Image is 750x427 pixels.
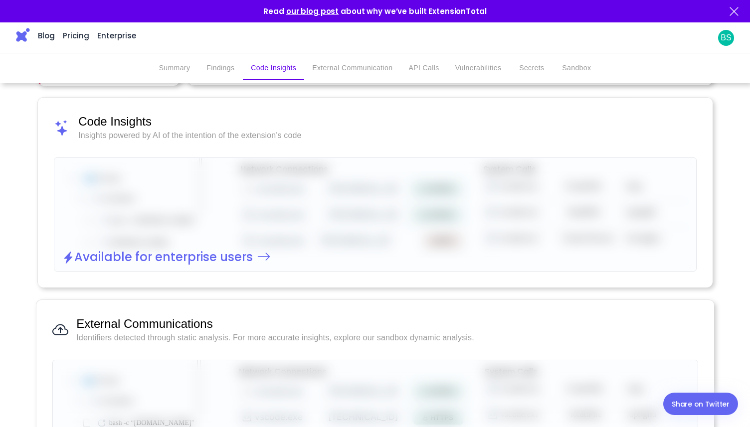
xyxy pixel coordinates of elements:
img: External Communications [52,322,68,338]
div: secondary tabs example [151,56,599,80]
h2: Available for enterprise users [74,252,253,266]
a: our blog post [286,6,339,16]
button: Code Insights [243,56,304,80]
a: Share on Twitter [663,393,738,415]
button: Secrets [509,56,554,80]
span: External Communications [76,316,698,332]
button: Vulnerabilities [447,56,510,80]
span: Code Insights [78,114,697,130]
button: External Communication [304,56,400,80]
button: Sandbox [554,56,599,80]
span: Insights powered by AI of the intention of the extension's code [78,130,697,142]
button: Findings [198,56,243,80]
span: Identifiers detected through static analysis. For more accurate insights, explore our sandbox dyn... [76,332,698,344]
button: API Calls [400,56,447,80]
p: BS [721,32,732,44]
div: Share on Twitter [672,398,730,410]
button: Summary [151,56,198,80]
a: BS [718,30,734,46]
